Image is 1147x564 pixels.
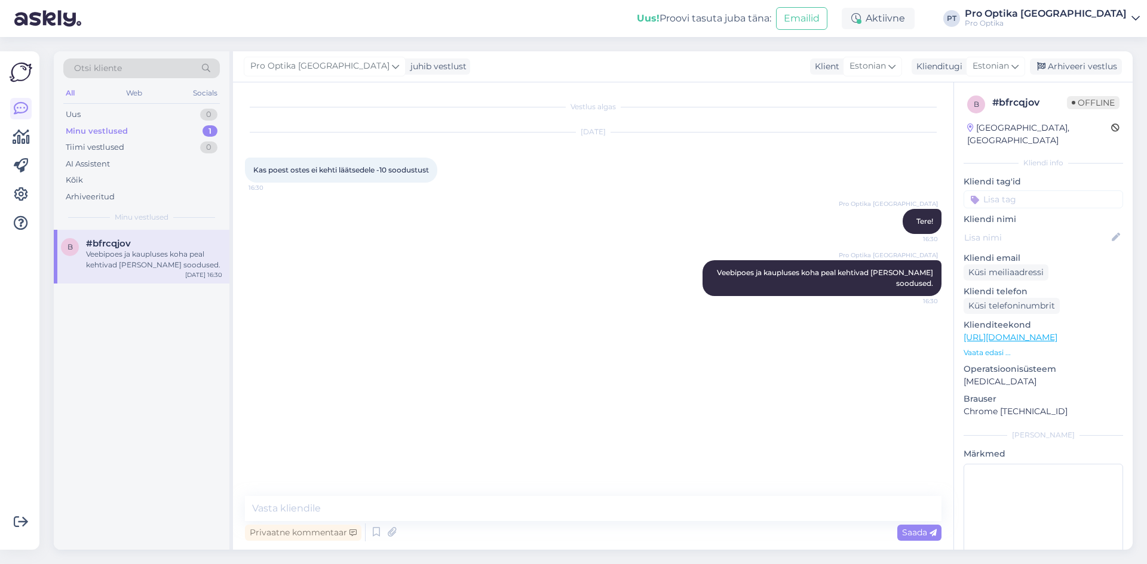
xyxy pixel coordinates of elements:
p: Märkmed [964,448,1123,460]
span: Offline [1067,96,1120,109]
div: Küsi telefoninumbrit [964,298,1060,314]
div: Pro Optika [965,19,1127,28]
div: 1 [203,125,217,137]
span: 16:30 [893,297,938,306]
div: Küsi meiliaadressi [964,264,1048,281]
p: Chrome [TECHNICAL_ID] [964,405,1123,418]
div: Web [124,85,145,101]
p: Kliendi nimi [964,213,1123,226]
div: Tiimi vestlused [66,141,124,153]
div: 0 [200,109,217,121]
span: Pro Optika [GEOGRAPHIC_DATA] [839,199,938,208]
span: Saada [902,527,937,538]
div: Privaatne kommentaar [245,525,361,541]
div: [DATE] 16:30 [185,270,222,279]
input: Lisa nimi [964,231,1109,244]
span: Otsi kliente [74,62,122,75]
div: 0 [200,141,217,153]
span: Kas poest ostes ei kehti läätsedele -10 soodustust [253,165,429,174]
p: Kliendi tag'id [964,175,1123,188]
div: Pro Optika [GEOGRAPHIC_DATA] [965,9,1127,19]
span: Pro Optika [GEOGRAPHIC_DATA] [839,251,938,260]
p: Kliendi telefon [964,285,1123,298]
p: Operatsioonisüsteem [964,363,1123,375]
div: juhib vestlust [406,60,467,73]
p: Vaata edasi ... [964,347,1123,358]
div: Minu vestlused [66,125,128,137]
div: All [63,85,77,101]
span: 16:30 [893,235,938,244]
p: Klienditeekond [964,319,1123,331]
p: Kliendi email [964,252,1123,264]
span: 16:30 [249,183,293,192]
div: Klient [810,60,839,73]
span: b [68,242,73,251]
div: Kliendi info [964,158,1123,168]
div: Socials [191,85,220,101]
span: Estonian [849,60,886,73]
div: Uus [66,109,81,121]
b: Uus! [637,13,660,24]
img: Askly Logo [10,61,32,84]
div: [GEOGRAPHIC_DATA], [GEOGRAPHIC_DATA] [967,122,1111,147]
a: Pro Optika [GEOGRAPHIC_DATA]Pro Optika [965,9,1140,28]
div: Kõik [66,174,83,186]
div: Arhiveeritud [66,191,115,203]
div: Veebipoes ja kaupluses koha peal kehtivad [PERSON_NAME] soodused. [86,249,222,270]
a: [URL][DOMAIN_NAME] [964,332,1057,343]
p: Brauser [964,393,1123,405]
span: Minu vestlused [115,212,168,223]
div: Arhiveeri vestlus [1030,58,1122,75]
span: Tere! [916,217,933,226]
div: Aktiivne [842,8,915,29]
div: # bfrcqjov [992,95,1067,110]
button: Emailid [776,7,827,30]
span: Pro Optika [GEOGRAPHIC_DATA] [250,60,390,73]
span: b [974,100,979,109]
div: [PERSON_NAME] [964,430,1123,440]
span: Estonian [973,60,1009,73]
div: [DATE] [245,127,941,137]
span: Veebipoes ja kaupluses koha peal kehtivad [PERSON_NAME] soodused. [717,268,935,288]
div: AI Assistent [66,158,110,170]
input: Lisa tag [964,190,1123,208]
span: #bfrcqjov [86,238,131,249]
div: Klienditugi [912,60,962,73]
p: [MEDICAL_DATA] [964,375,1123,388]
div: Proovi tasuta juba täna: [637,11,771,26]
div: Vestlus algas [245,101,941,112]
div: PT [943,10,960,27]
